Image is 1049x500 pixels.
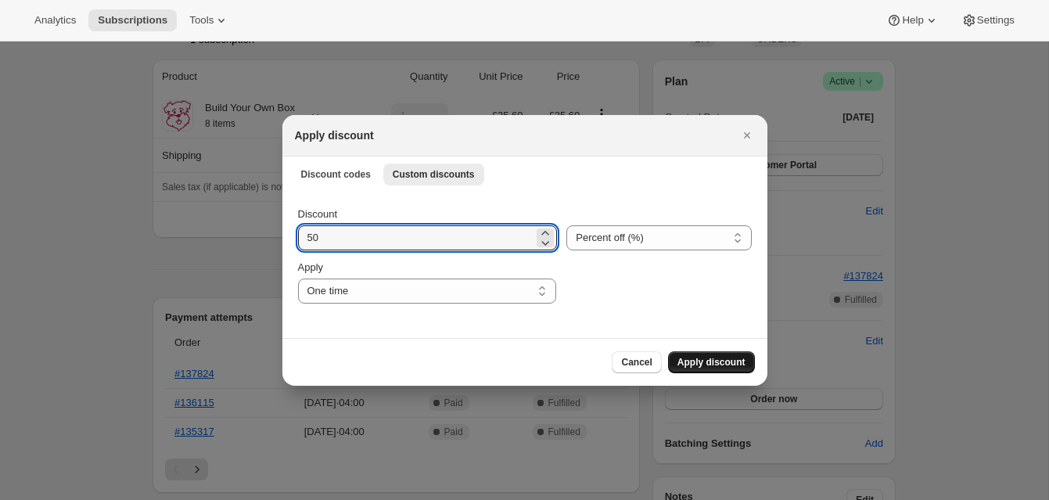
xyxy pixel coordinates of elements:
[98,14,167,27] span: Subscriptions
[25,9,85,31] button: Analytics
[88,9,177,31] button: Subscriptions
[736,124,758,146] button: Close
[295,128,374,143] h2: Apply discount
[668,351,755,373] button: Apply discount
[877,9,948,31] button: Help
[902,14,923,27] span: Help
[298,261,324,273] span: Apply
[34,14,76,27] span: Analytics
[383,164,484,185] button: Custom discounts
[282,191,767,338] div: Custom discounts
[977,14,1015,27] span: Settings
[298,208,338,220] span: Discount
[301,168,371,181] span: Discount codes
[292,164,380,185] button: Discount codes
[612,351,661,373] button: Cancel
[677,356,745,369] span: Apply discount
[952,9,1024,31] button: Settings
[189,14,214,27] span: Tools
[180,9,239,31] button: Tools
[621,356,652,369] span: Cancel
[393,168,475,181] span: Custom discounts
